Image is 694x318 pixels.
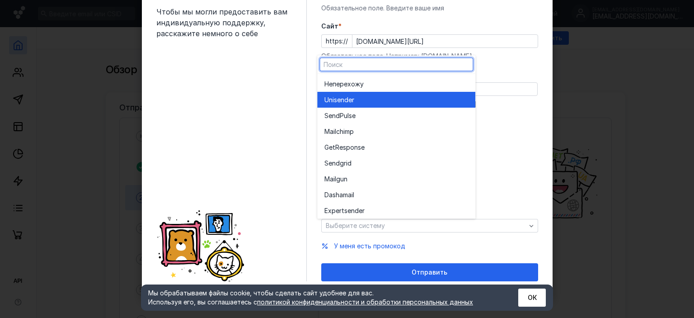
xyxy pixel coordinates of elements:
button: Expertsender [317,203,475,218]
button: Выберите систему [321,219,538,233]
button: Dashamail [317,187,475,203]
span: Чтобы мы могли предоставить вам индивидуальную поддержку, расскажите немного о себе [156,6,292,39]
div: Мы обрабатываем файлы cookie, чтобы сделать сайт удобнее для вас. Используя его, вы соглашаетесь c [148,289,496,307]
span: Не [324,80,333,89]
span: etResponse [329,143,365,152]
span: Cайт [321,22,338,31]
span: e [352,111,356,120]
span: Mailchim [324,127,350,136]
span: Отправить [412,269,447,276]
button: GetResponse [317,139,475,155]
span: Sendgr [324,159,346,168]
button: Mailchimp [317,123,475,139]
div: Обязательное поле. Например: [DOMAIN_NAME] [321,52,538,61]
span: Выберите систему [326,222,385,229]
span: Mail [324,175,336,184]
button: ОК [518,289,546,307]
button: У меня есть промокод [334,242,405,251]
a: политикой конфиденциальности и обработки персональных данных [257,298,473,306]
input: Поиск [320,58,473,71]
span: перехожу [333,80,364,89]
span: l [353,190,354,199]
span: pertsender [332,206,365,215]
span: p [350,127,354,136]
div: Обязательное поле. Введите ваше имя [321,4,538,13]
div: grid [317,74,475,218]
span: r [352,95,354,104]
span: Ex [324,206,332,215]
span: id [346,159,352,168]
span: SendPuls [324,111,352,120]
span: У меня есть промокод [334,242,405,250]
button: Unisender [317,92,475,108]
span: gun [336,175,347,184]
button: Mailgun [317,171,475,187]
span: Dashamai [324,190,353,199]
span: Unisende [324,95,352,104]
button: Отправить [321,263,538,281]
span: G [324,143,329,152]
button: SendPulse [317,108,475,123]
button: Неперехожу [317,76,475,92]
button: Sendgrid [317,155,475,171]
